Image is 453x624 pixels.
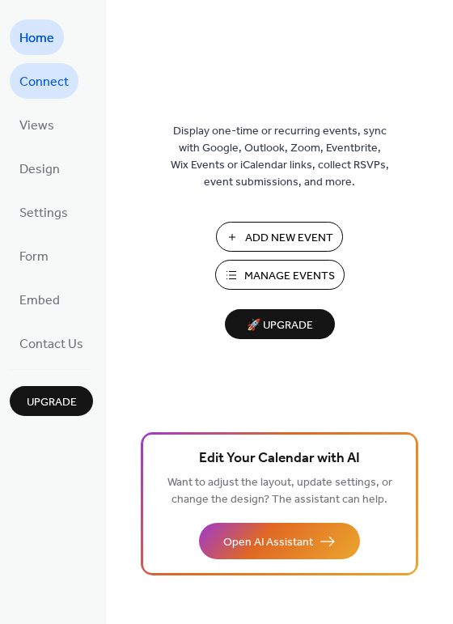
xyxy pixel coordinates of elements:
[215,260,345,290] button: Manage Events
[223,534,313,551] span: Open AI Assistant
[171,123,389,191] span: Display one-time or recurring events, sync with Google, Outlook, Zoom, Eventbrite, Wix Events or ...
[235,315,325,337] span: 🚀 Upgrade
[10,151,70,186] a: Design
[19,70,69,96] span: Connect
[245,230,333,247] span: Add New Event
[19,113,54,139] span: Views
[27,394,77,411] span: Upgrade
[19,157,60,183] span: Design
[10,325,93,361] a: Contact Us
[19,201,68,227] span: Settings
[216,222,343,252] button: Add New Event
[10,63,78,99] a: Connect
[10,19,64,55] a: Home
[10,282,70,317] a: Embed
[19,332,83,358] span: Contact Us
[10,107,64,142] a: Views
[167,472,392,511] span: Want to adjust the layout, update settings, or change the design? The assistant can help.
[225,309,335,339] button: 🚀 Upgrade
[19,26,54,52] span: Home
[10,238,58,274] a: Form
[19,244,49,270] span: Form
[10,386,93,416] button: Upgrade
[199,448,360,470] span: Edit Your Calendar with AI
[19,288,60,314] span: Embed
[10,194,78,230] a: Settings
[199,523,360,559] button: Open AI Assistant
[244,268,335,285] span: Manage Events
